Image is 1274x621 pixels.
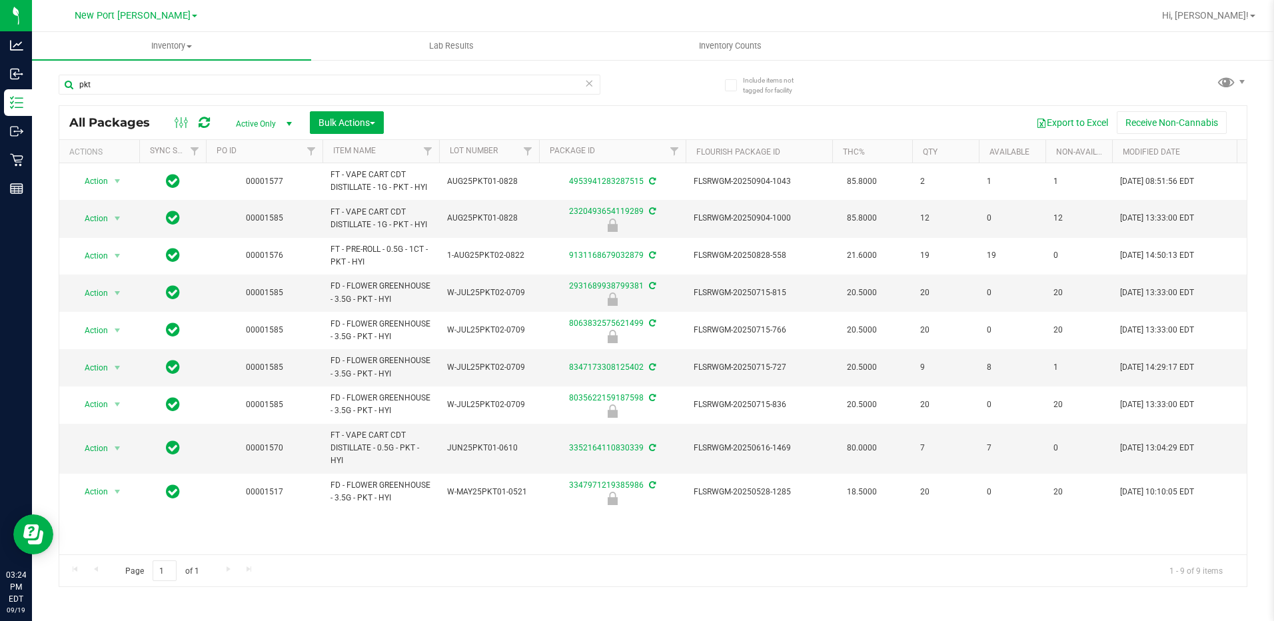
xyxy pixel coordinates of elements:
[73,284,109,303] span: Action
[550,146,595,155] a: Package ID
[920,442,971,454] span: 7
[569,251,644,260] a: 9131168679032879
[987,249,1037,262] span: 19
[166,438,180,457] span: In Sync
[447,324,531,336] span: W-JUL25PKT02-0709
[59,75,600,95] input: Search Package ID, Item Name, SKU, Lot or Part Number...
[694,324,824,336] span: FLSRWGM-20250715-766
[569,318,644,328] a: 8063832575621499
[743,75,810,95] span: Include items not tagged for facility
[647,362,656,372] span: Sync from Compliance System
[585,75,594,92] span: Clear
[246,288,283,297] a: 00001585
[664,140,686,163] a: Filter
[694,175,824,188] span: FLSRWGM-20250904-1043
[1162,10,1249,21] span: Hi, [PERSON_NAME]!
[1120,324,1194,336] span: [DATE] 13:33:00 EDT
[330,280,431,305] span: FD - FLOWER GREENHOUSE - 3.5G - PKT - HYI
[109,439,126,458] span: select
[694,486,824,498] span: FLSRWGM-20250528-1285
[681,40,780,52] span: Inventory Counts
[694,287,824,299] span: FLSRWGM-20250715-815
[647,177,656,186] span: Sync from Compliance System
[647,443,656,452] span: Sync from Compliance System
[840,395,884,414] span: 20.5000
[330,206,431,231] span: FT - VAPE CART CDT DISTILLATE - 1G - PKT - HYI
[537,293,688,306] div: Newly Received
[330,318,431,343] span: FD - FLOWER GREENHOUSE - 3.5G - PKT - HYI
[310,111,384,134] button: Bulk Actions
[1053,249,1104,262] span: 0
[330,479,431,504] span: FD - FLOWER GREENHOUSE - 3.5G - PKT - HYI
[920,486,971,498] span: 20
[647,318,656,328] span: Sync from Compliance System
[330,243,431,269] span: FT - PRE-ROLL - 0.5G - 1CT - PKT - HYI
[73,321,109,340] span: Action
[166,172,180,191] span: In Sync
[447,249,531,262] span: 1-AUG25PKT02-0822
[840,482,884,502] span: 18.5000
[987,287,1037,299] span: 0
[330,354,431,380] span: FD - FLOWER GREENHOUSE - 3.5G - PKT - HYI
[647,281,656,291] span: Sync from Compliance System
[1120,249,1194,262] span: [DATE] 14:50:13 EDT
[166,209,180,227] span: In Sync
[647,480,656,490] span: Sync from Compliance System
[417,140,439,163] a: Filter
[569,393,644,402] a: 8035622159187598
[923,147,938,157] a: Qty
[73,439,109,458] span: Action
[1120,175,1194,188] span: [DATE] 08:51:56 EDT
[987,361,1037,374] span: 8
[150,146,201,155] a: Sync Status
[987,442,1037,454] span: 7
[840,358,884,377] span: 20.5000
[1056,147,1115,157] a: Non-Available
[1053,361,1104,374] span: 1
[447,287,531,299] span: W-JUL25PKT02-0709
[840,320,884,340] span: 20.5000
[109,172,126,191] span: select
[647,251,656,260] span: Sync from Compliance System
[166,283,180,302] span: In Sync
[109,358,126,377] span: select
[184,140,206,163] a: Filter
[694,361,824,374] span: FLSRWGM-20250715-727
[69,115,163,130] span: All Packages
[987,486,1037,498] span: 0
[569,177,644,186] a: 4953941283287515
[989,147,1029,157] a: Available
[1027,111,1117,134] button: Export to Excel
[114,560,210,581] span: Page of 1
[75,10,191,21] span: New Port [PERSON_NAME]
[1120,212,1194,225] span: [DATE] 13:33:00 EDT
[920,249,971,262] span: 19
[537,219,688,232] div: Newly Received
[10,39,23,52] inline-svg: Analytics
[166,358,180,376] span: In Sync
[987,398,1037,411] span: 0
[32,40,311,52] span: Inventory
[1159,560,1233,580] span: 1 - 9 of 9 items
[591,32,870,60] a: Inventory Counts
[647,207,656,216] span: Sync from Compliance System
[73,209,109,228] span: Action
[166,320,180,339] span: In Sync
[153,560,177,581] input: 1
[318,117,375,128] span: Bulk Actions
[987,175,1037,188] span: 1
[569,480,644,490] a: 3347971219385986
[6,605,26,615] p: 09/19
[10,125,23,138] inline-svg: Outbound
[73,482,109,501] span: Action
[1120,361,1194,374] span: [DATE] 14:29:17 EDT
[840,172,884,191] span: 85.8000
[569,207,644,216] a: 2320493654119289
[166,246,180,265] span: In Sync
[1053,324,1104,336] span: 20
[450,146,498,155] a: Lot Number
[411,40,492,52] span: Lab Results
[840,283,884,303] span: 20.5000
[6,569,26,605] p: 03:24 PM EDT
[330,392,431,417] span: FD - FLOWER GREENHOUSE - 3.5G - PKT - HYI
